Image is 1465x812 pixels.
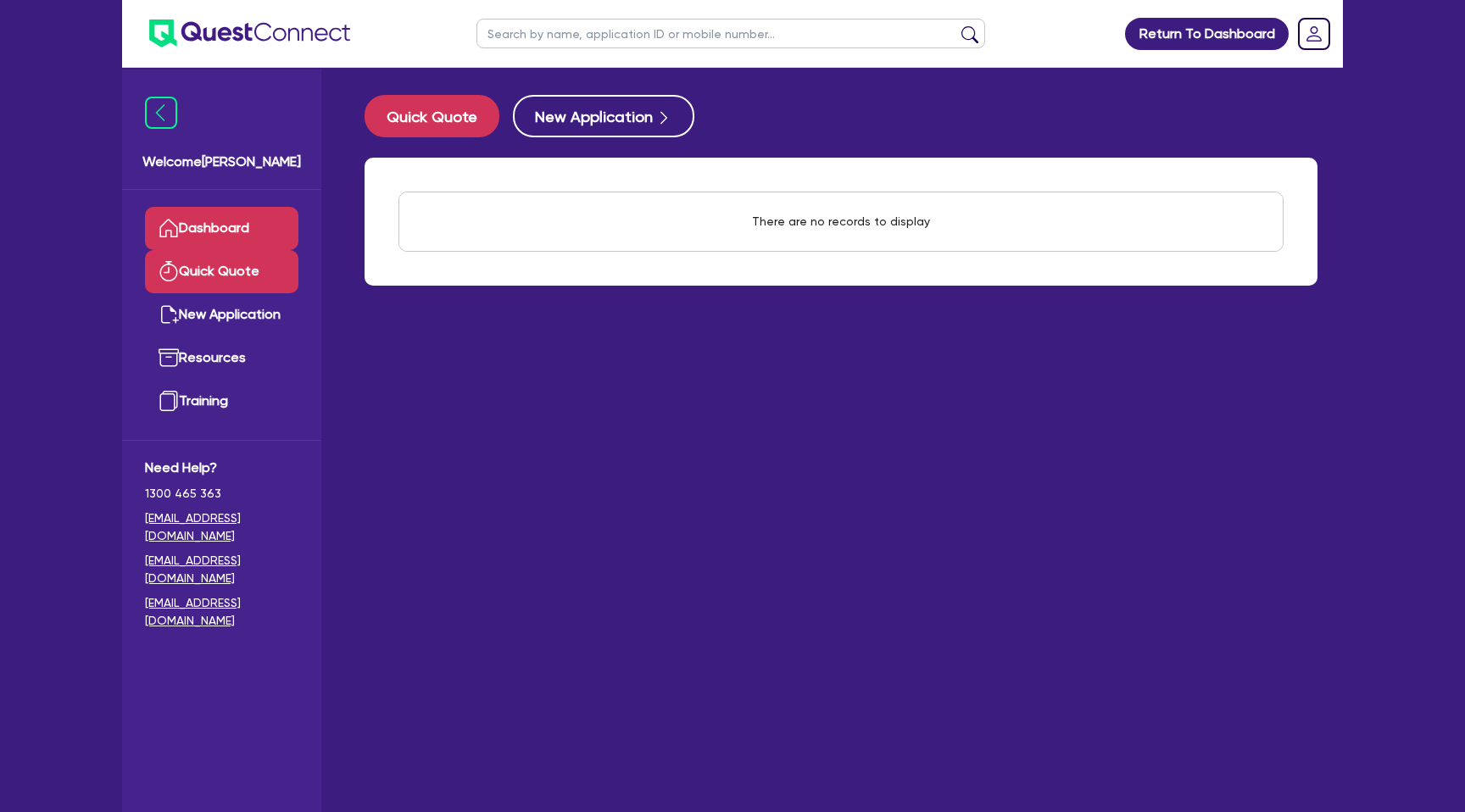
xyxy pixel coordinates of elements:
[1125,18,1289,50] a: Return To Dashboard
[476,19,985,48] input: Search by name, application ID or mobile number...
[145,552,298,587] a: [EMAIL_ADDRESS][DOMAIN_NAME]
[142,152,301,172] span: Welcome [PERSON_NAME]
[145,509,298,545] a: [EMAIL_ADDRESS][DOMAIN_NAME]
[145,594,298,630] a: [EMAIL_ADDRESS][DOMAIN_NAME]
[159,348,179,368] img: resources
[159,391,179,411] img: training
[149,19,350,47] img: quest-connect-logo-blue
[365,95,499,137] button: Quick Quote
[145,293,298,336] a: New Application
[145,336,298,380] a: Resources
[365,95,513,137] a: Quick Quote
[159,304,179,325] img: new-application
[145,250,298,293] a: Quick Quote
[513,95,694,137] button: New Application
[145,97,177,129] img: icon-menu-close
[145,380,298,423] a: Training
[1292,12,1336,56] a: Dropdown toggle
[145,458,298,478] span: Need Help?
[732,192,950,251] div: There are no records to display
[145,207,298,250] a: Dashboard
[145,485,298,503] span: 1300 465 363
[159,261,179,281] img: quick-quote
